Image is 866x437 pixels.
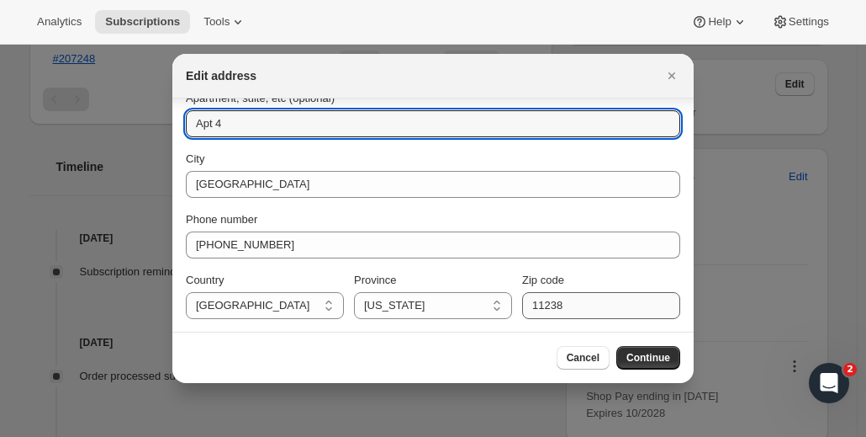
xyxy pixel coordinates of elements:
[186,274,224,286] span: Country
[762,10,839,34] button: Settings
[616,346,680,370] button: Continue
[203,15,230,29] span: Tools
[354,274,397,286] span: Province
[626,351,670,365] span: Continue
[681,10,758,34] button: Help
[789,15,829,29] span: Settings
[522,274,564,286] span: Zip code
[660,64,684,88] button: Close
[193,10,256,34] button: Tools
[186,67,256,84] h2: Edit address
[27,10,92,34] button: Analytics
[105,15,180,29] span: Subscriptions
[809,363,849,403] iframe: Intercom live chat
[186,92,335,104] span: Apartment, suite, etc (optional)
[843,363,857,376] span: 2
[186,213,257,226] span: Phone number
[186,152,204,165] span: City
[708,15,731,29] span: Help
[567,351,599,365] span: Cancel
[95,10,190,34] button: Subscriptions
[37,15,82,29] span: Analytics
[557,346,610,370] button: Cancel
